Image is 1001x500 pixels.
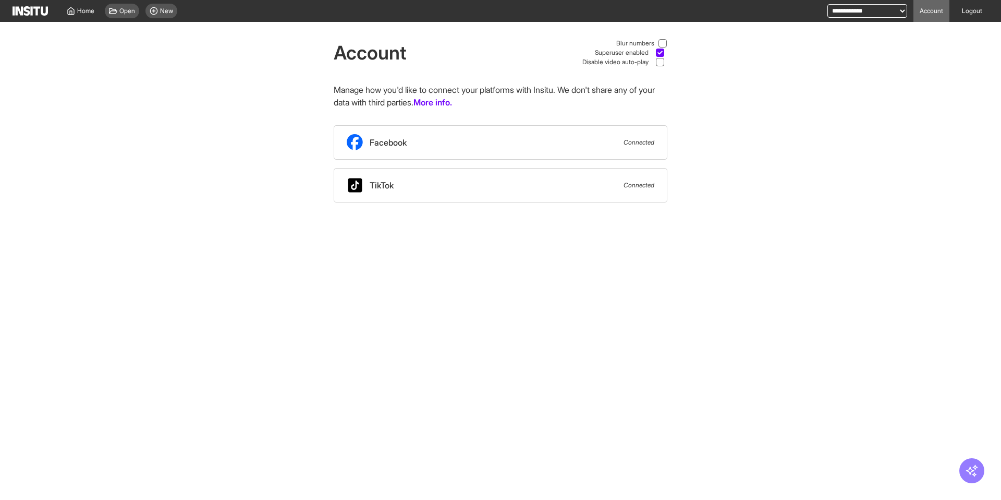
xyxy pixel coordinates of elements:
span: Facebook [370,136,407,149]
span: Home [77,7,94,15]
span: TikTok [370,179,394,192]
span: Connected [624,181,654,189]
p: Manage how you'd like to connect your platforms with Insitu. We don't share any of your data with... [334,84,667,109]
span: Connected [624,138,654,147]
img: Logo [13,6,48,16]
span: Open [119,7,135,15]
span: Superuser enabled [595,49,649,57]
span: Blur numbers [616,39,654,47]
h1: Account [334,42,407,63]
a: More info. [413,96,452,109]
span: New [160,7,173,15]
span: Disable video auto-play [582,58,649,66]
